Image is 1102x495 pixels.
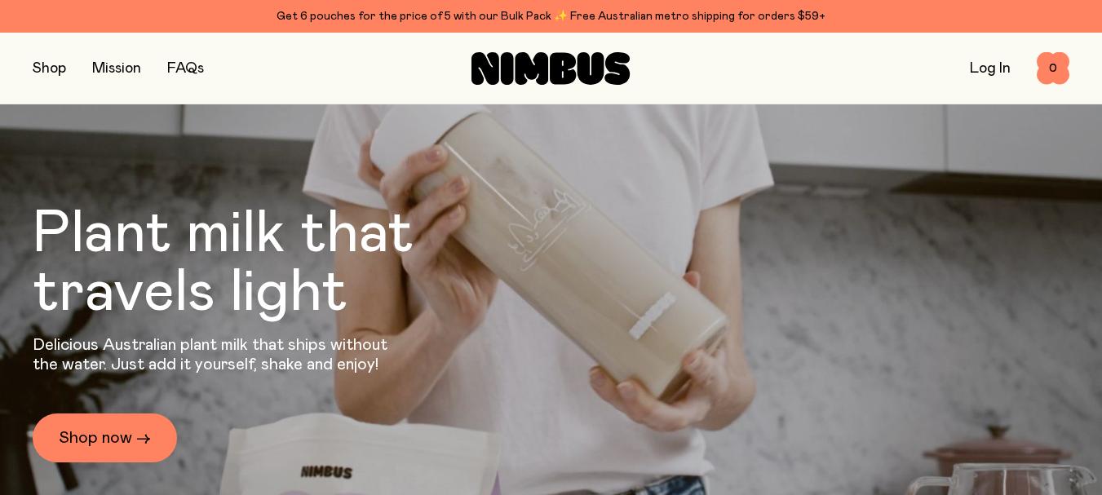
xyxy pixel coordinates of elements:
[970,61,1011,76] a: Log In
[1037,52,1069,85] button: 0
[33,335,398,374] p: Delicious Australian plant milk that ships without the water. Just add it yourself, shake and enjoy!
[33,7,1069,26] div: Get 6 pouches for the price of 5 with our Bulk Pack ✨ Free Australian metro shipping for orders $59+
[167,61,204,76] a: FAQs
[33,413,177,462] a: Shop now →
[92,61,141,76] a: Mission
[33,205,502,322] h1: Plant milk that travels light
